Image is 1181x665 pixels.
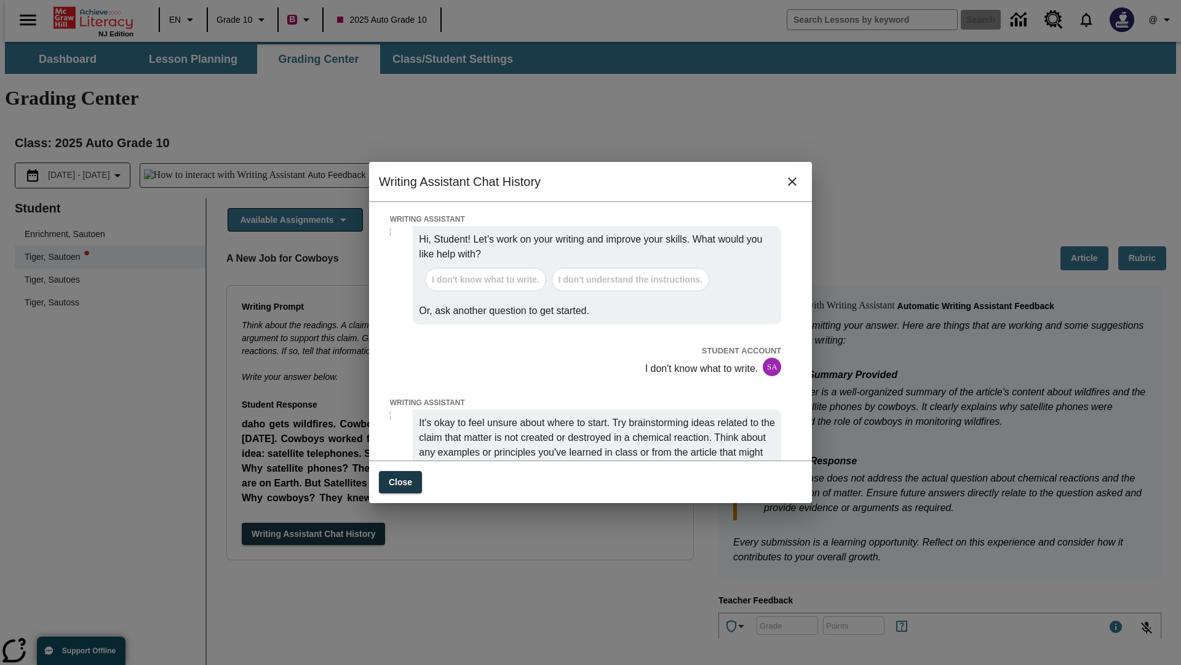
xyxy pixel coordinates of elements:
[5,53,180,64] p: None
[5,74,180,107] p: The student's response does not demonstrate any strengths as it lacks relevant content.
[390,396,782,409] p: WRITING ASSISTANT
[379,471,422,494] button: Close
[381,409,417,427] img: Writing Assistant icon
[645,361,758,376] p: I don't know what to write.
[390,212,782,226] p: WRITING ASSISTANT
[381,226,417,243] img: Writing Assistant icon
[419,232,775,262] p: Hi, Student! Let’s work on your writing and improve your skills. What would you like help with?
[782,172,802,191] button: close
[5,10,180,43] p: Thank you for submitting your answer. Here are things that are working and some suggestions for i...
[419,304,775,318] p: Or, ask another question to get started.
[369,162,812,202] h2: Writing Assistant Chat History
[419,262,715,298] div: Default questions for Users
[419,416,775,504] p: It's okay to feel unsure about where to start. Try brainstorming ideas related to the claim that ...
[5,10,180,249] body: Type your response here.
[390,344,782,358] p: STUDENT ACCOUNT
[763,358,781,376] div: SA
